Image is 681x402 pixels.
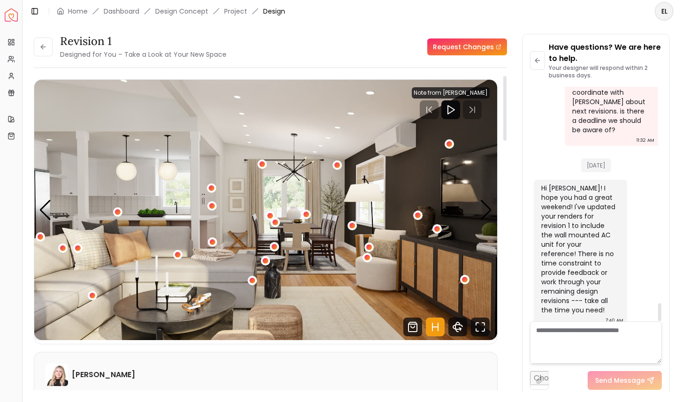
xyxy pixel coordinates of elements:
img: Design Render 4 [34,80,497,340]
img: Hannah James [45,364,68,386]
div: Hi [PERSON_NAME]! I hope you had a great weekend! I've updated your renders for revision 1 to inc... [541,183,618,315]
h6: [PERSON_NAME] [72,369,135,380]
a: Project [224,7,247,16]
span: EL [656,3,673,20]
a: Dashboard [104,7,139,16]
a: Home [68,7,88,16]
button: EL [655,2,673,21]
nav: breadcrumb [57,7,285,16]
li: Design Concept [155,7,208,16]
a: Spacejoy [5,8,18,22]
svg: Hotspots Toggle [426,318,445,336]
div: 11:32 AM [636,136,654,145]
svg: Play [445,104,456,115]
span: Design [263,7,285,16]
p: Your designer will respond within 2 business days. [549,64,662,79]
p: Have questions? We are here to help. [549,42,662,64]
div: Next slide [480,200,492,220]
svg: Shop Products from this design [403,318,422,336]
svg: 360 View [448,318,467,336]
div: Previous slide [39,200,52,220]
div: wonderful! i’ll coordinate with [PERSON_NAME] about next revisions. is there a deadline we should... [572,78,649,135]
small: Designed for You – Take a Look at Your New Space [60,50,227,59]
div: Carousel [34,80,497,340]
div: 7:40 AM [605,316,623,325]
h3: Revision 1 [60,34,227,49]
a: Request Changes [427,38,507,55]
svg: Fullscreen [471,318,490,336]
div: 3 / 7 [34,80,497,340]
img: Spacejoy Logo [5,8,18,22]
div: Note from [PERSON_NAME] [412,87,490,99]
span: [DATE] [581,159,611,172]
